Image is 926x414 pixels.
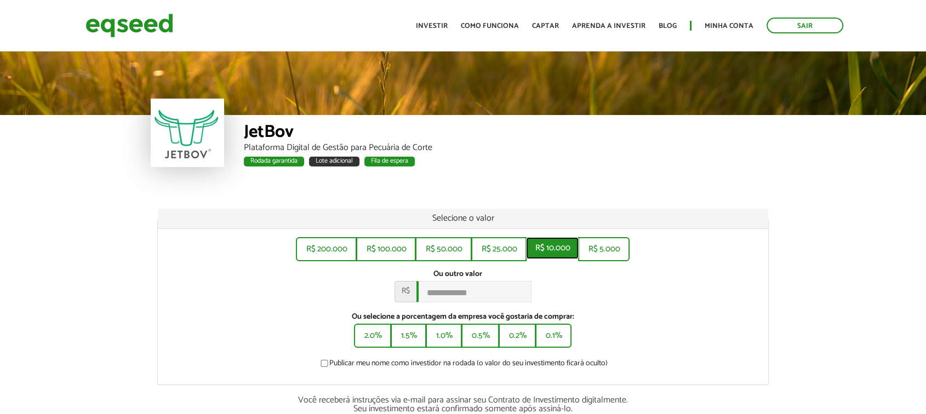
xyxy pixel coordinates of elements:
[432,211,494,226] span: Selecione o valor
[391,324,426,348] button: 1.5%
[364,157,415,166] div: Fila de espera
[461,324,499,348] button: 0.5%
[572,22,645,30] a: Aprenda a investir
[499,324,536,348] button: 0.2%
[526,237,579,259] button: R$ 10.000
[315,360,334,367] input: Publicar meu nome como investidor na rodada (o valor do seu investimento ficará oculto)
[532,22,559,30] a: Captar
[461,22,519,30] a: Como funciona
[705,22,753,30] a: Minha conta
[157,396,769,413] div: Você receberá instruções via e-mail para assinar seu Contrato de Investimento digitalmente. Seu i...
[309,157,359,166] div: Lote adicional
[318,360,608,371] label: Publicar meu nome como investidor na rodada (o valor do seu investimento ficará oculto)
[416,22,448,30] a: Investir
[433,271,482,278] label: Ou outro valor
[395,281,416,302] span: R$
[767,18,843,33] a: Sair
[244,157,304,166] div: Rodada garantida
[426,324,462,348] button: 1.0%
[578,237,630,261] button: R$ 5.000
[354,324,391,348] button: 2.0%
[415,237,472,261] button: R$ 50.000
[244,143,775,152] div: Plataforma Digital de Gestão para Pecuária de Corte
[535,324,571,348] button: 0.1%
[356,237,416,261] button: R$ 100.000
[471,237,527,261] button: R$ 25.000
[659,22,677,30] a: Blog
[244,123,775,143] div: JetBov
[166,313,761,321] label: Ou selecione a porcentagem da empresa você gostaria de comprar:
[296,237,357,261] button: R$ 200.000
[85,11,173,40] img: EqSeed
